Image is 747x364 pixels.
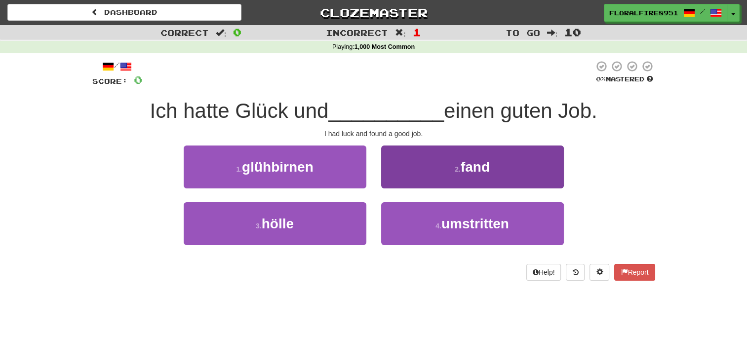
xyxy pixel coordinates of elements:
[455,165,461,173] small: 2 .
[381,146,564,188] button: 2.fand
[256,4,490,21] a: Clozemaster
[242,159,314,175] span: gl ü hbirnen
[354,43,415,50] strong: 1,000 Most Common
[395,29,406,37] span: :
[7,4,241,21] a: Dashboard
[700,8,705,15] span: /
[326,28,388,37] span: Incorrect
[184,146,366,188] button: 1.glühbirnen
[604,4,727,22] a: FloralFire8951 /
[435,222,441,230] small: 4 .
[92,129,655,139] div: I had luck and found a good job .
[444,99,597,122] span: einen guten Job.
[92,77,128,85] span: Score:
[596,75,606,83] span: 0 %
[381,202,564,245] button: 4.umstritten
[216,29,227,37] span: :
[233,26,241,38] span: 0
[413,26,421,38] span: 1
[441,216,509,231] span: umstritten
[547,29,558,37] span: :
[236,165,242,173] small: 1 .
[614,264,655,281] button: Report
[150,99,328,122] span: Ich hatte Glück und
[160,28,209,37] span: Correct
[134,73,142,86] span: 0
[92,60,142,73] div: /
[609,8,678,17] span: FloralFire8951
[461,159,490,175] span: fand
[566,264,585,281] button: Round history (alt+y)
[564,26,581,38] span: 10
[262,216,294,231] span: h ö lle
[328,99,444,122] span: __________
[184,202,366,245] button: 3.hölle
[256,222,262,230] small: 3 .
[526,264,561,281] button: Help!
[594,75,655,84] div: Mastered
[506,28,540,37] span: To go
